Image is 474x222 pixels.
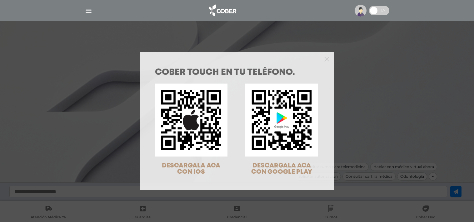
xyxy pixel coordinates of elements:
[155,68,319,77] h1: COBER TOUCH en tu teléfono.
[245,84,318,156] img: qr-code
[162,163,220,175] span: DESCARGALA ACA CON IOS
[251,163,312,175] span: DESCARGALA ACA CON GOOGLE PLAY
[155,84,227,156] img: qr-code
[324,56,329,61] button: Close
